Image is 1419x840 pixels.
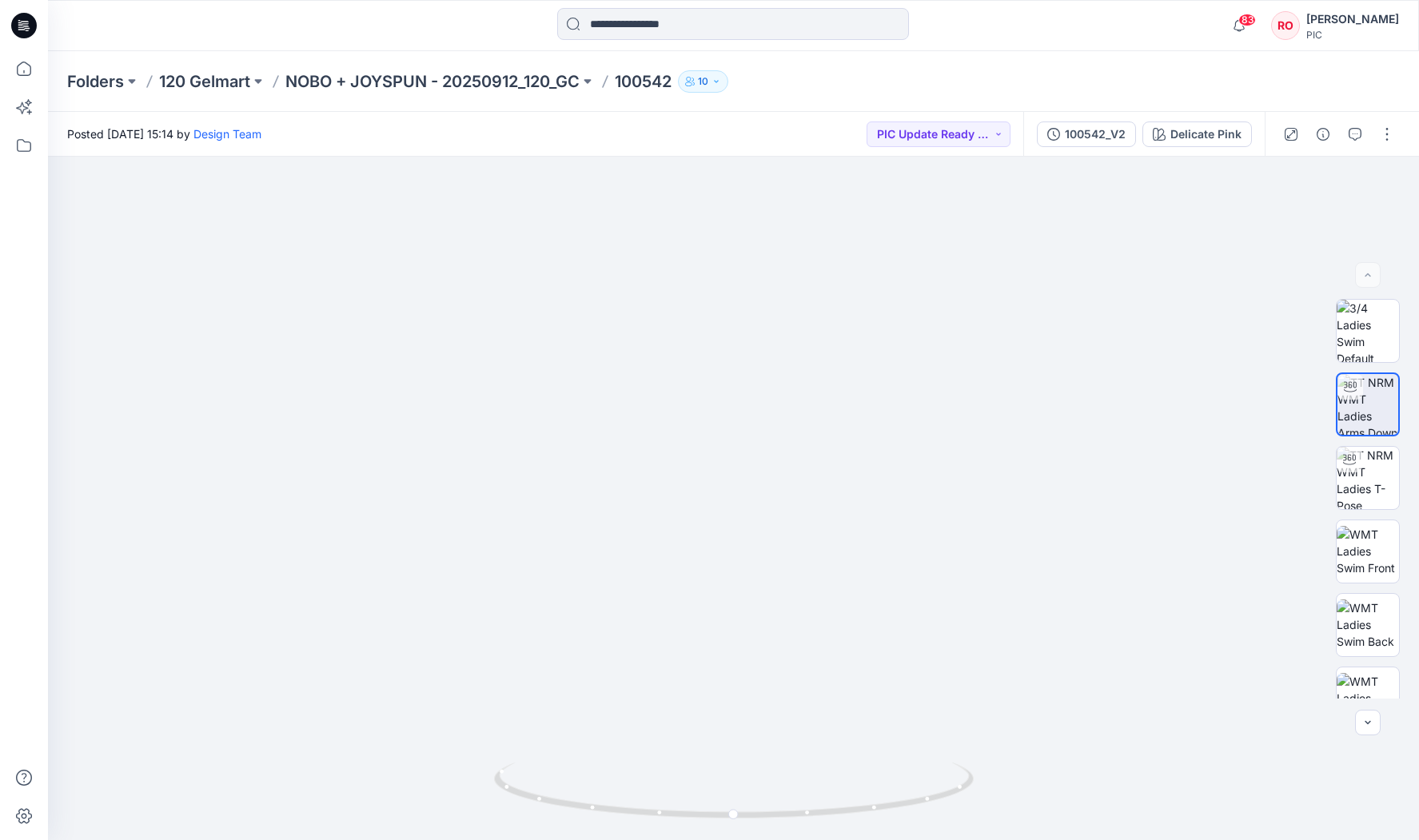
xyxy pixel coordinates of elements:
[285,70,580,93] a: NOBO + JOYSPUN - 20250912_120_GC
[67,125,261,142] span: Posted [DATE] 15:14 by
[1170,125,1242,143] div: Delicate Pink
[1310,121,1336,147] button: Details
[615,70,672,93] p: 100542
[193,127,261,141] a: Design Team
[159,70,250,93] a: 120 Gelmart
[1337,673,1399,723] img: WMT Ladies Swim Left
[698,73,708,90] p: 10
[1142,121,1252,147] button: Delicate Pink
[1065,125,1126,143] div: 100542_V2
[1337,526,1399,576] img: WMT Ladies Swim Front
[1337,374,1398,435] img: TT NRM WMT Ladies Arms Down
[1271,11,1300,40] div: RO
[1238,14,1256,26] span: 83
[1337,300,1399,362] img: 3/4 Ladies Swim Default
[1337,447,1399,509] img: TT NRM WMT Ladies T-Pose
[678,70,728,93] button: 10
[1337,599,1399,650] img: WMT Ladies Swim Back
[67,70,124,93] a: Folders
[1306,10,1399,29] div: [PERSON_NAME]
[1037,121,1136,147] button: 100542_V2
[1306,29,1399,41] div: PIC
